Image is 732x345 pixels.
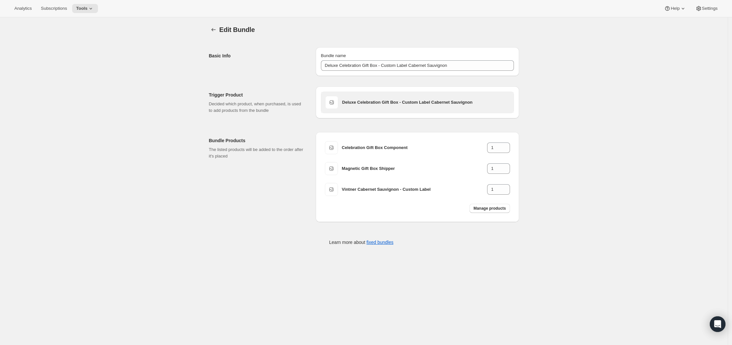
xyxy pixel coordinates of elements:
[342,165,487,172] h3: Magnetic Gift Box Shipper
[76,6,88,11] span: Tools
[660,4,690,13] button: Help
[321,60,514,71] input: ie. Smoothie box
[692,4,722,13] button: Settings
[366,240,393,245] a: fixed bundles
[671,6,679,11] span: Help
[37,4,71,13] button: Subscriptions
[72,4,98,13] button: Tools
[342,186,487,193] h3: Vintner Cabernet Sauvignon - Custom Label
[329,239,393,246] p: Learn more about
[209,101,305,114] p: Decided which product, when purchased, is used to add products from the bundle
[209,137,305,144] h2: Bundle Products
[342,144,487,151] h3: Celebration Gift Box Component
[702,6,718,11] span: Settings
[209,92,305,98] h2: Trigger Product
[209,52,305,59] h2: Basic Info
[209,25,218,34] button: Bundles
[219,26,255,33] span: Edit Bundle
[10,4,36,13] button: Analytics
[710,316,725,332] div: Open Intercom Messenger
[321,53,346,58] span: Bundle name
[469,204,510,213] button: Manage products
[473,206,506,211] span: Manage products
[342,99,510,106] h3: Deluxe Celebration Gift Box - Custom Label Cabernet Sauvignon
[209,146,305,159] p: The listed products will be added to the order after it's placed
[14,6,32,11] span: Analytics
[41,6,67,11] span: Subscriptions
